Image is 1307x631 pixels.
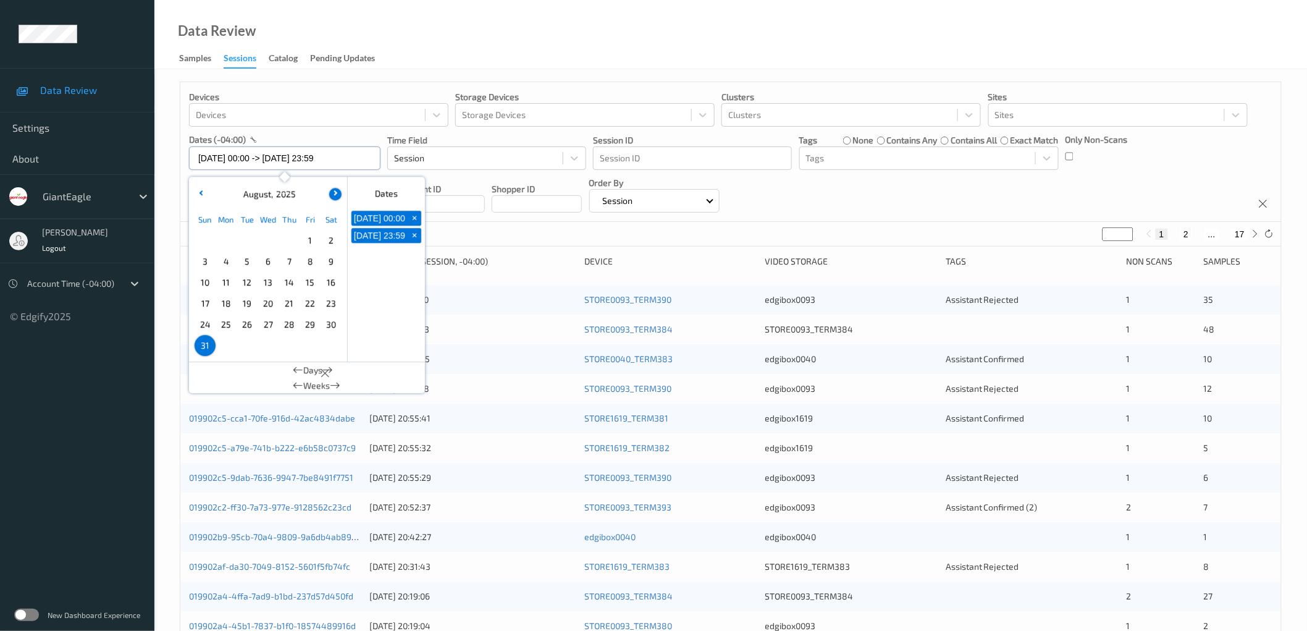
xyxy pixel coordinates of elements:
div: Choose Monday August 18 of 2025 [216,293,237,314]
span: 3 [196,253,214,270]
div: Catalog [269,52,298,67]
div: edgibox0040 [765,353,937,365]
a: Catalog [269,50,310,67]
span: 1 [1126,443,1130,453]
span: 16 [322,274,340,291]
span: 1 [1126,413,1130,423]
div: Choose Tuesday September 02 of 2025 [237,335,258,356]
p: Shopper ID [492,183,582,195]
span: 23 [322,295,340,312]
a: STORE0093_TERM380 [584,620,672,631]
div: Choose Tuesday August 12 of 2025 [237,272,258,293]
div: Choose Wednesday August 20 of 2025 [258,293,279,314]
div: [DATE] 20:55:29 [369,472,576,484]
a: edgibox0040 [584,531,636,542]
span: 12 [1204,383,1212,394]
button: 1 [1156,229,1168,240]
span: 29 [301,316,319,333]
a: 019902af-da30-7049-8152-5601f5fb74fc [189,561,350,572]
label: contains any [887,134,938,146]
div: Wed [258,209,279,230]
span: + [408,229,421,242]
span: Assistant Rejected [946,383,1019,394]
div: Choose Friday August 29 of 2025 [300,314,321,335]
p: Sites [988,91,1248,103]
span: 13 [259,274,277,291]
div: [DATE] 20:19:06 [369,590,576,603]
span: Days [303,364,322,376]
span: 25 [217,316,235,333]
a: STORE0093_TERM393 [584,502,671,512]
div: edgibox0040 [765,531,937,543]
span: 2 [1126,502,1131,512]
span: Assistant Confirmed [946,354,1025,364]
div: edgibox1619 [765,412,937,425]
span: Assistant Rejected [946,472,1019,483]
div: Mon [216,209,237,230]
p: Devices [189,91,448,103]
p: Clusters [721,91,981,103]
span: 5 [1204,443,1209,453]
span: 1 [1126,531,1130,542]
button: [DATE] 00:00 [351,211,408,226]
p: dates (-04:00) [189,133,246,146]
span: 26 [238,316,256,333]
a: STORE1619_TERM382 [584,443,670,453]
div: [DATE] 21:07:03 [369,323,576,336]
button: ... [1204,229,1219,240]
p: Only Non-Scans [1065,133,1128,146]
span: 6 [1204,472,1209,483]
div: Choose Thursday August 28 of 2025 [279,314,300,335]
p: Time Field [387,134,586,146]
a: Pending Updates [310,50,387,67]
div: Choose Thursday July 31 of 2025 [279,230,300,251]
div: Device [584,255,756,268]
span: 1 [1126,324,1130,334]
span: 24 [196,316,214,333]
p: Tags [799,134,818,146]
div: Choose Tuesday July 29 of 2025 [237,230,258,251]
span: 4 [217,253,235,270]
div: edgibox0093 [765,501,937,514]
a: 019902a4-45b1-7837-b1f0-18574489916d [189,620,356,631]
div: Non Scans [1126,255,1195,268]
div: Choose Sunday August 10 of 2025 [195,272,216,293]
div: edgibox0093 [765,383,937,395]
div: Choose Monday July 28 of 2025 [216,230,237,251]
div: Choose Friday August 22 of 2025 [300,293,321,314]
span: 1 [1126,354,1130,364]
div: Thu [279,209,300,230]
a: Samples [179,50,224,67]
div: Samples [179,52,211,67]
button: [DATE] 23:59 [351,228,408,243]
span: 27 [259,316,277,333]
div: Choose Saturday August 09 of 2025 [321,251,342,272]
div: Choose Tuesday August 19 of 2025 [237,293,258,314]
a: 019902a4-4ffa-7ad9-b1bd-237d57d450fd [189,591,353,601]
span: 35 [1204,294,1214,305]
div: Sat [321,209,342,230]
span: 20 [259,295,277,312]
button: + [408,211,421,226]
a: 019902c5-cca1-70fe-916d-42ac4834dabe [189,413,355,423]
span: Assistant Confirmed [946,413,1025,423]
span: 15 [301,274,319,291]
span: 1 [1126,561,1130,572]
a: STORE0093_TERM384 [584,591,673,601]
div: Choose Thursday August 14 of 2025 [279,272,300,293]
div: Tags [946,255,1117,268]
div: Choose Saturday August 16 of 2025 [321,272,342,293]
span: 6 [259,253,277,270]
div: Choose Wednesday August 13 of 2025 [258,272,279,293]
span: 8 [1204,561,1209,572]
span: 10 [1204,354,1212,364]
span: August [240,188,271,199]
div: Choose Sunday August 03 of 2025 [195,251,216,272]
span: 19 [238,295,256,312]
span: 14 [280,274,298,291]
span: 28 [280,316,298,333]
div: Choose Saturday September 06 of 2025 [321,335,342,356]
div: Timestamp (Session, -04:00) [369,255,576,268]
span: 17 [196,295,214,312]
span: 2025 [273,188,296,199]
